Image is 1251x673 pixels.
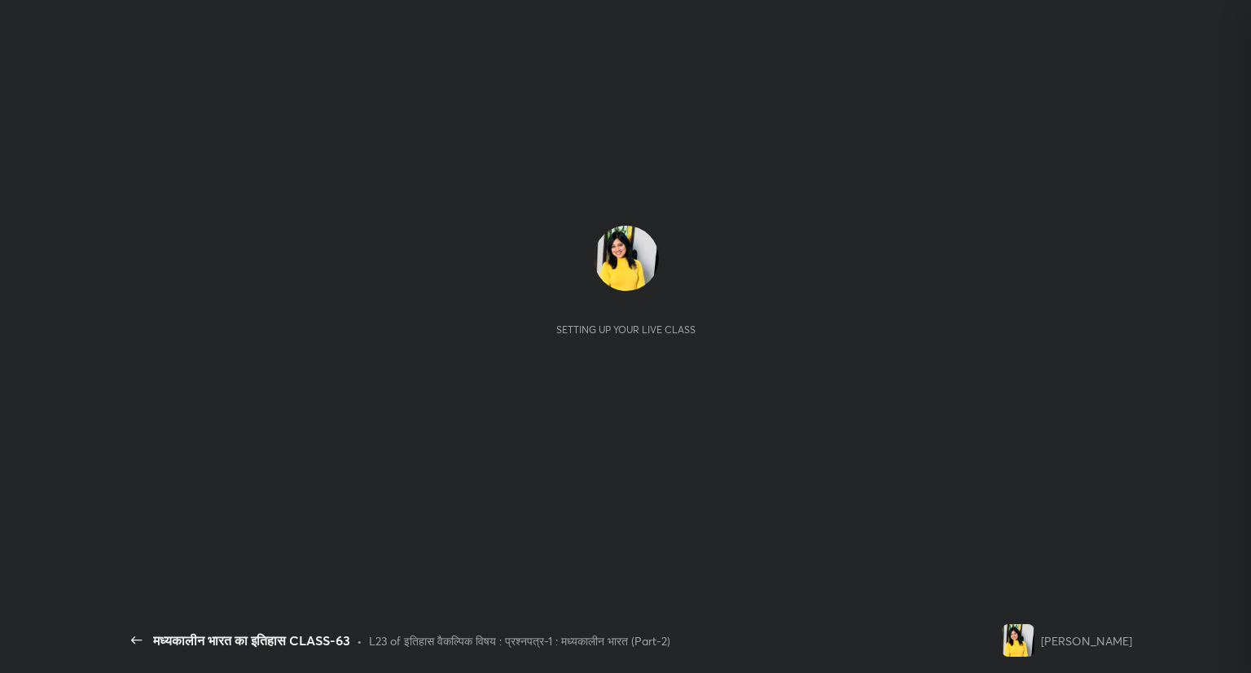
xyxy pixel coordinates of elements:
[594,226,659,291] img: b7ff81f82511446cb470fc7d5bf18fca.jpg
[556,323,696,336] div: Setting up your live class
[1041,632,1132,649] div: [PERSON_NAME]
[357,632,362,649] div: •
[153,631,350,650] div: मध्यकालीन भारत का इतिहास CLASS-63
[369,632,670,649] div: L23 of इतिहास वैकल्पिक विषय : प्रश्नपत्र-1 : मध्यकालीन भारत (Part-2)
[1002,624,1034,657] img: b7ff81f82511446cb470fc7d5bf18fca.jpg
